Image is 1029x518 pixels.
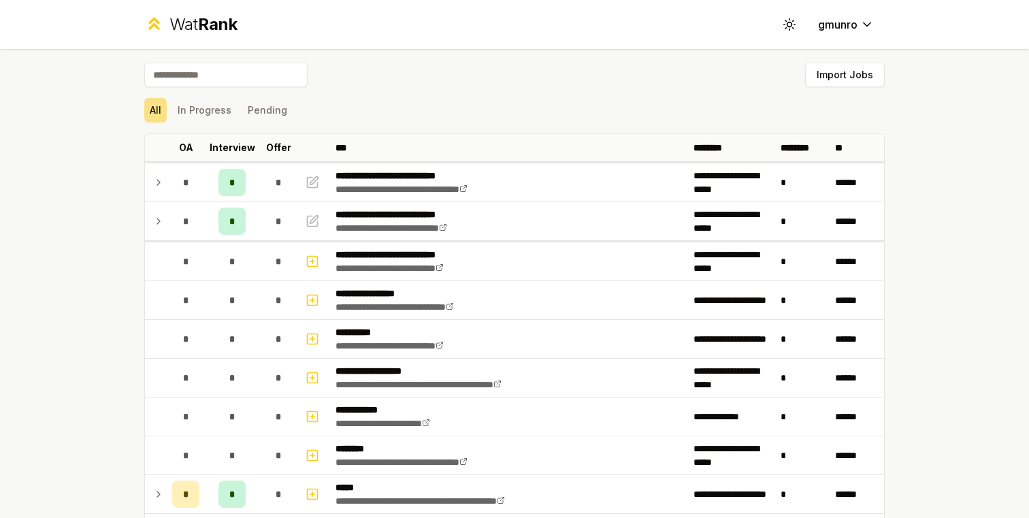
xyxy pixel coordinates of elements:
button: Pending [242,98,293,123]
button: Import Jobs [805,63,885,87]
button: All [144,98,167,123]
span: Rank [198,14,238,34]
p: OA [179,141,193,155]
p: Interview [210,141,255,155]
div: Wat [169,14,238,35]
button: gmunro [807,12,885,37]
button: In Progress [172,98,237,123]
a: WatRank [144,14,238,35]
span: gmunro [818,16,857,33]
p: Offer [266,141,291,155]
